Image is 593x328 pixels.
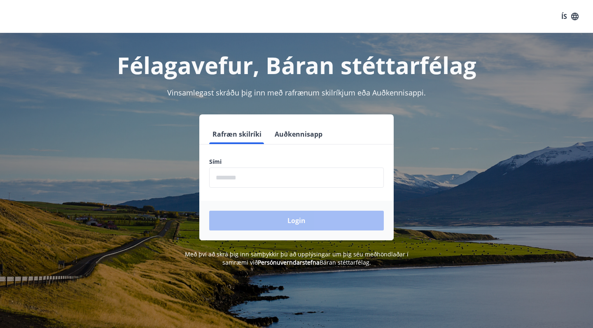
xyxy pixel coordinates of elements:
button: Rafræn skilríki [209,124,265,144]
button: Auðkennisapp [271,124,326,144]
span: Vinsamlegast skráðu þig inn með rafrænum skilríkjum eða Auðkennisappi. [167,88,426,98]
label: Sími [209,158,384,166]
button: ÍS [557,9,583,24]
span: Með því að skrá þig inn samþykkir þú að upplýsingar um þig séu meðhöndlaðar í samræmi við Báran s... [185,250,409,266]
h1: Félagavefur, Báran stéttarfélag [10,49,583,81]
a: Persónuverndarstefna [258,258,320,266]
